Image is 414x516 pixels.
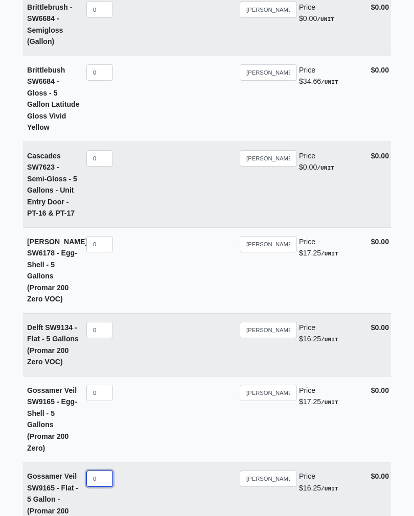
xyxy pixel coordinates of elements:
[299,385,360,408] div: $17.25
[27,4,72,46] strong: Brittlebrush - SW6684 - Semigloss (Gallon)
[299,2,360,25] div: $0.00
[240,237,297,253] input: Search
[299,65,360,77] div: Price
[299,2,360,14] div: Price
[240,385,297,402] input: Search
[299,385,360,397] div: Price
[371,66,389,75] strong: $0.00
[321,400,338,406] strong: /UNIT
[317,17,334,23] strong: /UNIT
[86,151,113,167] input: quantity
[299,322,360,334] div: Price
[86,322,113,339] input: quantity
[371,152,389,160] strong: $0.00
[317,166,334,172] strong: /UNIT
[321,337,338,343] strong: /UNIT
[86,385,113,402] input: quantity
[371,387,389,395] strong: $0.00
[371,324,389,332] strong: $0.00
[299,237,360,248] div: Price
[371,238,389,246] strong: $0.00
[299,322,360,345] div: $16.25
[299,471,360,494] div: $16.25
[27,387,77,453] strong: Gossamer Veil SW9165 - Egg-Shell - 5 Gallons (Promar 200 Zero)
[240,2,297,18] input: Search
[86,2,113,18] input: quantity
[299,151,360,162] div: Price
[240,471,297,487] input: Search
[86,237,113,253] input: quantity
[27,152,77,218] strong: Cascades SW7623 - Semi-Gloss - 5 Gallons - Unit Entry Door - PT-16 & PT-17
[240,322,297,339] input: Search
[299,471,360,483] div: Price
[299,237,360,260] div: $17.25
[299,65,360,88] div: $34.66
[371,473,389,481] strong: $0.00
[27,324,79,367] strong: Delft SW9134 - Flat - 5 Gallons (Promar 200 Zero VOC)
[321,80,338,86] strong: /UNIT
[86,471,113,487] input: quantity
[240,151,297,167] input: Search
[27,238,87,304] strong: [PERSON_NAME] SW6178 - Egg-Shell - 5 Gallons (Promar 200 Zero VOC)
[371,4,389,12] strong: $0.00
[321,486,338,492] strong: /UNIT
[27,66,79,132] strong: Brittlebush SW6684 - Gloss - 5 Gallon Latitude Gloss Vivid Yellow
[240,65,297,81] input: Search
[86,65,113,81] input: quantity
[299,151,360,174] div: $0.00
[321,251,338,257] strong: /UNIT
